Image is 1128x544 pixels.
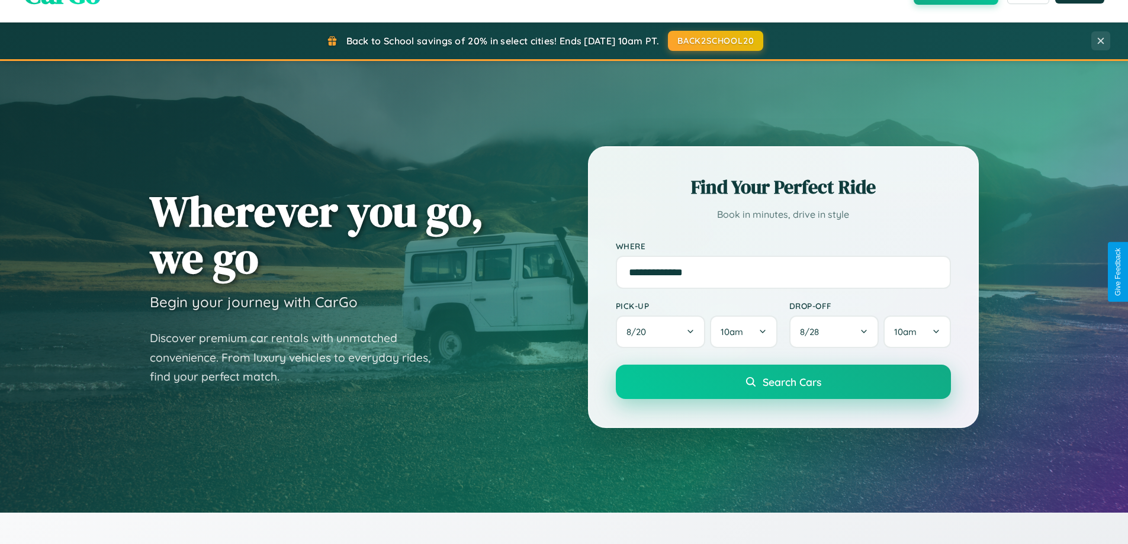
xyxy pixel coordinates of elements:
button: BACK2SCHOOL20 [668,31,763,51]
span: 8 / 28 [800,326,825,337]
button: 8/28 [789,316,879,348]
span: Back to School savings of 20% in select cities! Ends [DATE] 10am PT. [346,35,659,47]
span: Search Cars [763,375,821,388]
button: 10am [710,316,777,348]
div: Give Feedback [1114,248,1122,296]
label: Where [616,241,951,251]
button: 10am [883,316,950,348]
h1: Wherever you go, we go [150,188,484,281]
h2: Find Your Perfect Ride [616,174,951,200]
button: 8/20 [616,316,706,348]
h3: Begin your journey with CarGo [150,293,358,311]
span: 10am [721,326,743,337]
label: Pick-up [616,301,777,311]
p: Discover premium car rentals with unmatched convenience. From luxury vehicles to everyday rides, ... [150,329,446,387]
span: 8 / 20 [626,326,652,337]
span: 10am [894,326,917,337]
label: Drop-off [789,301,951,311]
p: Book in minutes, drive in style [616,206,951,223]
button: Search Cars [616,365,951,399]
